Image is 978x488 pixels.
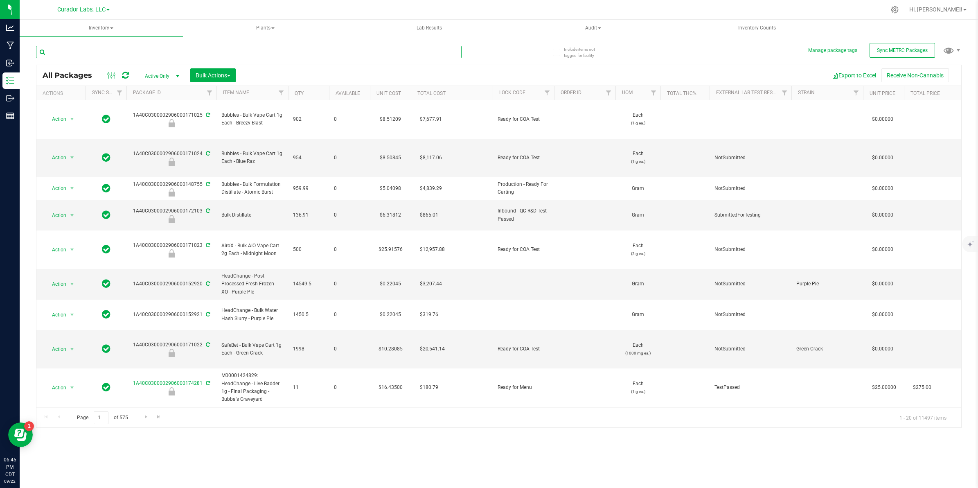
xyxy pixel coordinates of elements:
button: Manage package tags [808,47,857,54]
span: $0.00000 [868,343,897,355]
div: Ready for COA Test [125,349,218,357]
span: 902 [293,115,324,123]
span: select [67,278,77,290]
div: 1A40C0300002906000172103 [125,207,218,223]
span: $7,677.91 [416,113,446,125]
span: Curador Labs, LLC [57,6,106,13]
td: $5.04098 [370,177,411,200]
div: 1A40C0300002906000171022 [125,341,218,357]
iframe: Resource center unread badge [24,421,34,431]
div: Ready for COA Test [125,119,218,127]
a: Strain [798,90,815,95]
div: 1A40C0300002906000152921 [125,311,218,319]
a: Qty [295,90,304,96]
span: $0.00000 [868,209,897,221]
button: Bulk Actions [190,68,236,82]
span: HeadChange - Post Processed Fresh Frozen - XO - Purple PIe [221,272,283,296]
span: In Sync [102,113,110,125]
span: Ready for Menu [498,384,549,391]
p: 09/22 [4,478,16,484]
td: $16.43500 [370,407,411,445]
button: Receive Non-Cannabis [881,68,949,82]
div: 1A40C0300002906000171023 [125,242,218,258]
div: Actions [43,90,82,96]
a: Filter [113,86,126,100]
td: $0.22045 [370,300,411,330]
span: $0.00000 [868,309,897,321]
a: Total Price [910,90,940,96]
input: 1 [94,411,108,424]
a: Lab Results [347,20,511,37]
span: Ready for COA Test [498,345,549,353]
span: NotSubmitted [714,311,786,319]
span: 0 [334,345,365,353]
inline-svg: Manufacturing [6,41,14,50]
span: Each [620,150,656,165]
span: 0 [334,185,365,192]
span: Action [45,210,67,221]
iframe: Resource center [8,422,33,447]
span: $319.76 [416,309,442,321]
span: $25.00000 [868,382,900,393]
p: (1 g ea.) [620,388,656,395]
span: Ready for COA Test [498,246,549,253]
span: Production - Ready For Carting [498,181,549,196]
span: $0.00000 [868,244,897,255]
span: Action [45,382,67,393]
inline-svg: Outbound [6,94,14,102]
inline-svg: Reports [6,112,14,120]
span: In Sync [102,343,110,355]
span: Audit [512,20,674,36]
a: 1A40C0300002906000174281 [133,380,203,386]
span: $0.00000 [868,183,897,194]
div: Ready for Menu [125,387,218,395]
span: Green Crack [796,345,858,353]
span: select [67,244,77,255]
a: Go to the last page [153,411,165,422]
span: Page of 575 [70,411,135,424]
button: Export to Excel [827,68,881,82]
span: Gram [620,311,656,319]
span: Gram [620,280,656,288]
span: $3,207.44 [416,278,446,290]
span: Inbound - QC R&D Test Passed [498,207,549,223]
span: Sync from Compliance System [205,281,210,287]
span: Hi, [PERSON_NAME]! [909,6,962,13]
span: 1 - 20 of 11497 items [893,411,953,424]
span: Each [620,341,656,357]
span: Sync from Compliance System [205,208,210,214]
span: NotSubmitted [714,345,786,353]
a: Item Name [223,90,249,95]
span: Action [45,183,67,194]
span: Bubbles - Bulk Vape Cart 1g Each - Breezy Blast [221,111,283,127]
p: (1 g ea.) [620,119,656,127]
a: Plants [184,20,347,37]
span: 0 [334,384,365,391]
span: Each [620,242,656,258]
span: 0 [334,311,365,319]
td: $8.50845 [370,139,411,177]
span: 959.99 [293,185,324,192]
span: $275.00 [909,382,935,393]
span: In Sync [102,209,110,221]
span: select [67,343,77,355]
span: Ready for COA Test [498,154,549,162]
span: Bubbles - Bulk Vape Cart 1g Each - Blue Raz [221,150,283,165]
a: Order Id [561,90,581,95]
span: 0 [334,115,365,123]
a: Total Cost [417,90,446,96]
span: Sync from Compliance System [205,342,210,348]
a: Filter [541,86,554,100]
span: 1998 [293,345,324,353]
span: 954 [293,154,324,162]
a: Inventory [20,20,183,37]
span: NotSubmitted [714,280,786,288]
span: M00001424829: HeadChange - Live Badder 1g - Final Packaging - Bubba's Graveyard [221,372,283,403]
span: Gram [620,211,656,219]
a: Filter [602,86,615,100]
span: In Sync [102,183,110,194]
span: NotSubmitted [714,185,786,192]
span: Bulk Actions [196,72,230,79]
input: Search Package ID, Item Name, SKU, Lot or Part Number... [36,46,462,58]
span: 0 [334,246,365,253]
